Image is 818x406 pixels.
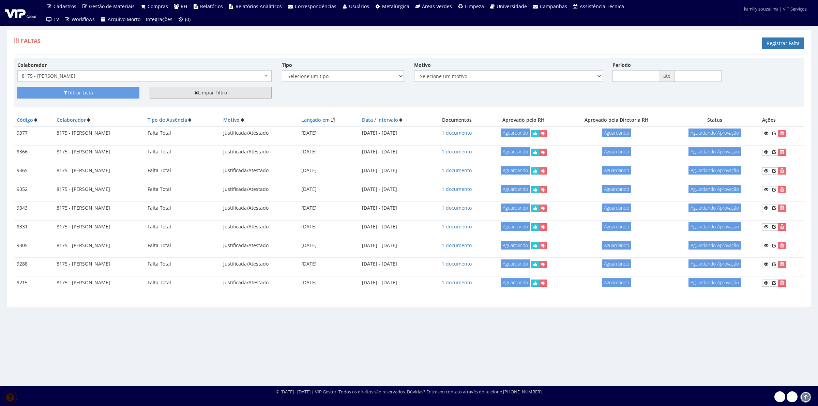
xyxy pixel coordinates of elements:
span: kamilly.souzalima | VIP Serviços [744,5,807,12]
td: [DATE] [299,201,359,214]
td: Falta Total [145,239,221,252]
td: [DATE] [299,164,359,177]
span: Aguardando [501,166,530,175]
a: Motivo [223,117,240,123]
td: Falta Total [145,276,221,289]
img: logo [5,8,36,18]
label: Colaborador [17,62,47,69]
td: [DATE] [299,239,359,252]
span: Aguardando [602,259,631,268]
span: Aguardando [501,259,530,268]
a: 1 documento [442,205,472,211]
span: Assistência Técnica [580,3,624,10]
td: 9288 [14,258,54,271]
span: Aguardando [501,204,530,212]
td: [DATE] - [DATE] [359,183,430,196]
span: Universidade [497,3,527,10]
span: Aguardando [602,185,631,193]
span: Cadastros [54,3,76,10]
span: Aguardando [501,241,530,250]
span: 8175 - KENNERSON FERREIRA SANTOS [22,73,263,79]
a: Registrar Falta [762,37,804,49]
td: Falta Total [145,164,221,177]
span: Aguardando [602,222,631,231]
td: Justificada/Atestado [221,164,299,177]
span: Aguardando Aprovação [688,129,741,137]
span: Áreas Verdes [422,3,452,10]
td: [DATE] - [DATE] [359,164,430,177]
span: TV [54,16,59,22]
span: Campanhas [540,3,567,10]
td: [DATE] [299,183,359,196]
span: Aguardando Aprovação [688,259,741,268]
a: 1 documento [442,260,472,267]
td: 9305 [14,239,54,252]
td: 8175 - [PERSON_NAME] [54,146,145,159]
label: Motivo [414,62,431,69]
span: Aguardando [501,222,530,231]
td: Justificada/Atestado [221,201,299,214]
span: Gestão de Materiais [89,3,135,10]
a: 1 documento [442,148,472,155]
td: Justificada/Atestado [221,126,299,140]
span: Aguardando [602,241,631,250]
span: Aguardando [602,129,631,137]
a: Integrações [143,13,175,26]
td: Justificada/Atestado [221,276,299,289]
span: Compras [148,3,168,10]
button: Filtrar Lista [17,87,139,99]
td: 8175 - [PERSON_NAME] [54,183,145,196]
td: 8175 - [PERSON_NAME] [54,220,145,233]
td: Justificada/Atestado [221,239,299,252]
span: Aguardando [602,166,631,175]
td: 9365 [14,164,54,177]
span: Usuários [349,3,369,10]
td: 9331 [14,220,54,233]
a: Código [17,117,33,123]
span: Aguardando [602,278,631,287]
td: 8175 - [PERSON_NAME] [54,126,145,140]
span: Relatórios Analíticos [236,3,282,10]
a: (0) [175,13,194,26]
td: [DATE] - [DATE] [359,276,430,289]
span: Aguardando [501,129,530,137]
td: 9215 [14,276,54,289]
div: © [DATE] - [DATE] | VIP Gestor. Todos os direitos são reservados. Dúvidas? Entre em contato atrav... [276,389,543,395]
span: Aguardando Aprovação [688,222,741,231]
a: Data / Intervalo [362,117,398,123]
span: Relatórios [200,3,223,10]
a: Tipo de Ausência [148,117,187,123]
span: RH [181,3,187,10]
span: Correspondências [295,3,336,10]
a: Colaborador [57,117,86,123]
td: 9352 [14,183,54,196]
a: 1 documento [442,242,472,249]
a: TV [43,13,62,26]
td: Justificada/Atestado [221,258,299,271]
td: [DATE] - [DATE] [359,146,430,159]
td: [DATE] - [DATE] [359,126,430,140]
span: Aguardando Aprovação [688,166,741,175]
td: Falta Total [145,146,221,159]
th: Status [670,114,759,126]
th: Aprovado pela Diretoria RH [563,114,670,126]
td: [DATE] [299,258,359,271]
td: 9343 [14,201,54,214]
td: [DATE] - [DATE] [359,239,430,252]
td: [DATE] [299,276,359,289]
span: Arquivo Morto [108,16,140,22]
td: [DATE] - [DATE] [359,220,430,233]
span: Workflows [72,16,95,22]
td: 8175 - [PERSON_NAME] [54,276,145,289]
span: Limpeza [465,3,484,10]
th: Ações [759,114,804,126]
a: 1 documento [442,279,472,286]
td: [DATE] - [DATE] [359,201,430,214]
span: Aguardando [602,204,631,212]
a: Workflows [62,13,98,26]
td: Falta Total [145,201,221,214]
span: Integrações [146,16,172,22]
span: Metalúrgica [382,3,409,10]
td: Justificada/Atestado [221,220,299,233]
span: até [659,70,675,82]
